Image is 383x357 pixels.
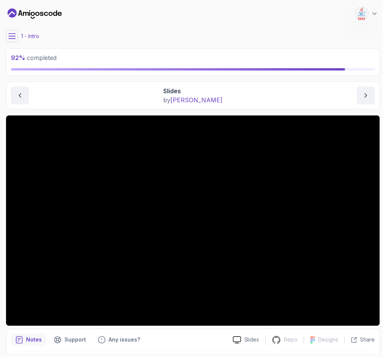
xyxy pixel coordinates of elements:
[109,336,140,344] p: Any issues?
[21,32,39,40] p: 1 - Intro
[227,336,265,344] a: Slides
[171,96,223,104] span: [PERSON_NAME]
[93,334,145,346] button: Feedback button
[357,86,375,105] button: next content
[164,95,223,105] p: by
[345,336,375,344] button: Share
[164,86,223,95] p: Slides
[49,334,90,346] button: Support button
[11,54,57,62] span: completed
[354,6,378,21] button: user profile image
[11,334,46,346] button: notes button
[355,6,369,21] img: user profile image
[11,86,29,105] button: previous content
[360,336,375,344] p: Share
[26,336,42,344] p: Notes
[8,8,62,20] a: Dashboard
[284,336,298,344] p: Repo
[319,336,339,344] p: Designs
[11,54,25,62] span: 92 %
[244,336,259,344] p: Slides
[64,336,86,344] p: Support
